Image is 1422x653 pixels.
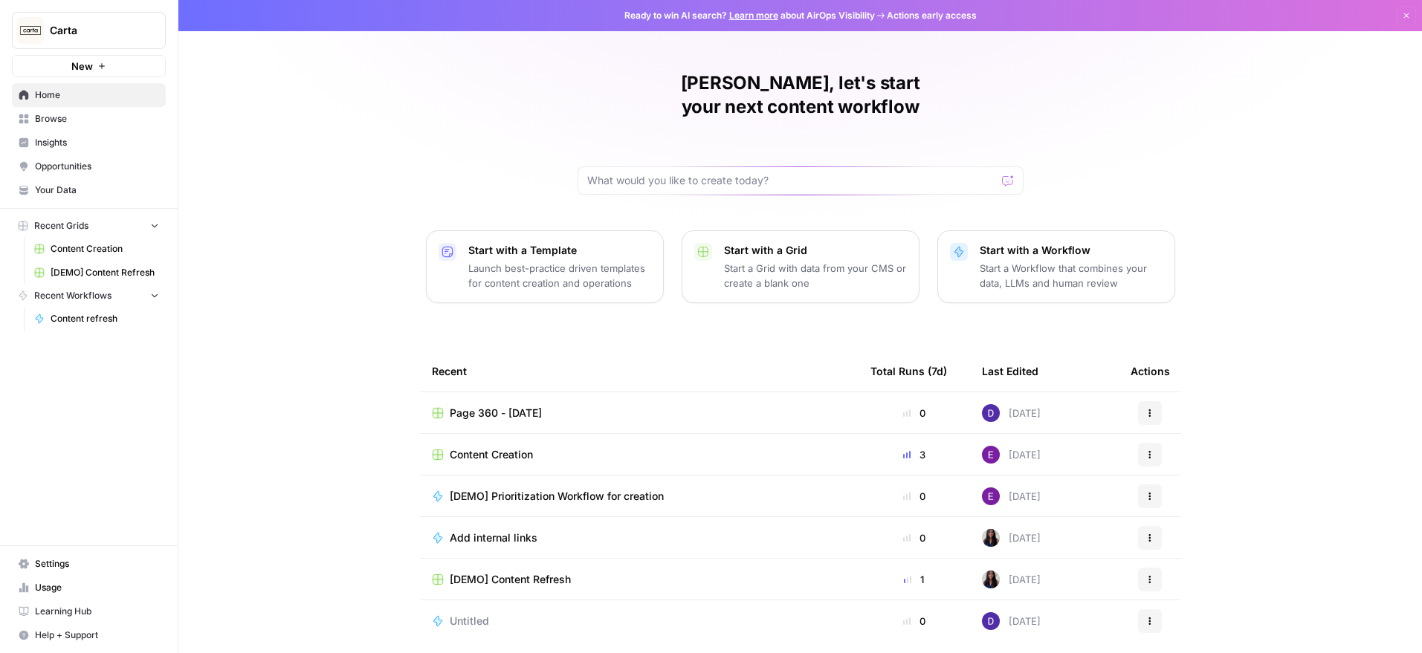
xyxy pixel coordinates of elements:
img: tb834r7wcu795hwbtepf06oxpmnl [982,446,1000,464]
img: tb834r7wcu795hwbtepf06oxpmnl [982,487,1000,505]
div: 0 [870,530,958,545]
button: Start with a GridStart a Grid with data from your CMS or create a blank one [682,230,920,303]
a: Untitled [432,614,847,628]
span: New [71,59,93,74]
span: Learning Hub [35,605,159,618]
a: Usage [12,576,166,600]
span: Home [35,88,159,102]
span: [DEMO] Prioritization Workflow for creation [450,489,664,504]
a: Content Creation [28,237,166,261]
div: [DATE] [982,446,1041,464]
span: Recent Workflows [34,289,112,302]
button: Help + Support [12,623,166,647]
p: Start with a Template [468,243,651,258]
p: Launch best-practice driven templates for content creation and operations [468,261,651,290]
div: [DATE] [982,487,1041,505]
span: [DEMO] Content Refresh [51,266,159,279]
input: What would you like to create today? [587,173,996,188]
a: Learning Hub [12,600,166,623]
p: Start with a Grid [724,243,907,258]
h1: [PERSON_NAME], let's start your next content workflow [578,71,1024,119]
span: Content Creation [51,242,159,256]
span: Page 360 - [DATE] [450,406,542,420]
img: 6clbhjv5t98vtpq4yyt91utag0vy [982,404,1000,422]
div: Actions [1131,351,1170,392]
div: 0 [870,406,958,420]
a: Settings [12,552,166,576]
span: Untitled [450,614,489,628]
div: [DATE] [982,571,1041,588]
a: Content refresh [28,307,166,331]
span: Help + Support [35,628,159,642]
p: Start a Grid with data from your CMS or create a blank one [724,261,907,290]
img: rox323kbkgutb4wcij4krxobkpon [982,571,1000,588]
span: Insights [35,136,159,149]
a: Content Creation [432,447,847,462]
div: 1 [870,572,958,587]
a: Opportunities [12,155,166,178]
div: Recent [432,351,847,392]
a: Your Data [12,178,166,202]
img: 6clbhjv5t98vtpq4yyt91utag0vy [982,612,1000,630]
p: Start a Workflow that combines your data, LLMs and human review [980,261,1163,290]
a: Browse [12,107,166,131]
a: Insights [12,131,166,155]
span: Settings [35,557,159,571]
span: Browse [35,112,159,126]
span: Actions early access [887,9,977,22]
button: Start with a WorkflowStart a Workflow that combines your data, LLMs and human review [937,230,1175,303]
span: Usage [35,581,159,594]
div: [DATE] [982,529,1041,547]
div: 0 [870,489,958,504]
img: Carta Logo [17,17,44,44]
a: Home [12,83,166,107]
span: Your Data [35,183,159,197]
a: [DEMO] Content Refresh [28,261,166,285]
div: [DATE] [982,612,1041,630]
a: Page 360 - [DATE] [432,406,847,420]
div: 3 [870,447,958,462]
a: Add internal links [432,530,847,545]
span: Ready to win AI search? about AirOps Visibility [624,9,875,22]
div: Last Edited [982,351,1038,392]
div: Total Runs (7d) [870,351,947,392]
span: Add internal links [450,530,537,545]
button: Start with a TemplateLaunch best-practice driven templates for content creation and operations [426,230,664,303]
span: [DEMO] Content Refresh [450,572,571,587]
a: [DEMO] Content Refresh [432,572,847,587]
span: Content Creation [450,447,533,462]
span: Opportunities [35,160,159,173]
button: New [12,55,166,77]
a: Learn more [729,10,778,21]
span: Carta [50,23,140,38]
button: Recent Grids [12,215,166,237]
p: Start with a Workflow [980,243,1163,258]
span: Recent Grids [34,219,88,233]
button: Workspace: Carta [12,12,166,49]
a: [DEMO] Prioritization Workflow for creation [432,489,847,504]
img: rox323kbkgutb4wcij4krxobkpon [982,529,1000,547]
button: Recent Workflows [12,285,166,307]
div: [DATE] [982,404,1041,422]
span: Content refresh [51,312,159,325]
div: 0 [870,614,958,628]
